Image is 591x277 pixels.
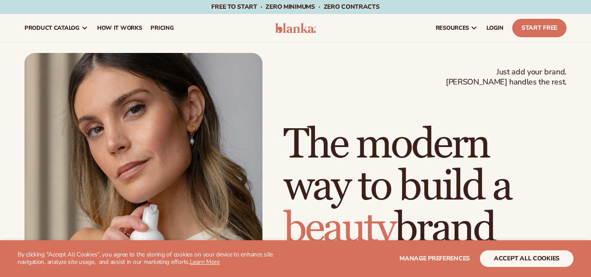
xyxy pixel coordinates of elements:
a: pricing [146,14,178,42]
img: logo [275,23,316,33]
p: By clicking "Accept All Cookies", you agree to the storing of cookies on your device to enhance s... [17,251,292,266]
span: pricing [150,25,174,32]
span: LOGIN [486,25,504,32]
a: Learn More [190,258,220,266]
span: Manage preferences [399,254,470,263]
a: Start Free [512,19,567,37]
span: How It Works [97,25,142,32]
a: resources [431,14,482,42]
span: beauty [283,203,395,254]
button: Manage preferences [399,250,470,267]
span: resources [436,25,469,32]
a: How It Works [93,14,147,42]
span: Free to start · ZERO minimums · ZERO contracts [211,3,379,11]
a: product catalog [20,14,93,42]
button: accept all cookies [480,250,574,267]
span: Just add your brand. [PERSON_NAME] handles the rest. [446,67,567,88]
h1: The modern way to build a brand [283,124,567,250]
span: product catalog [24,25,80,32]
a: LOGIN [482,14,508,42]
